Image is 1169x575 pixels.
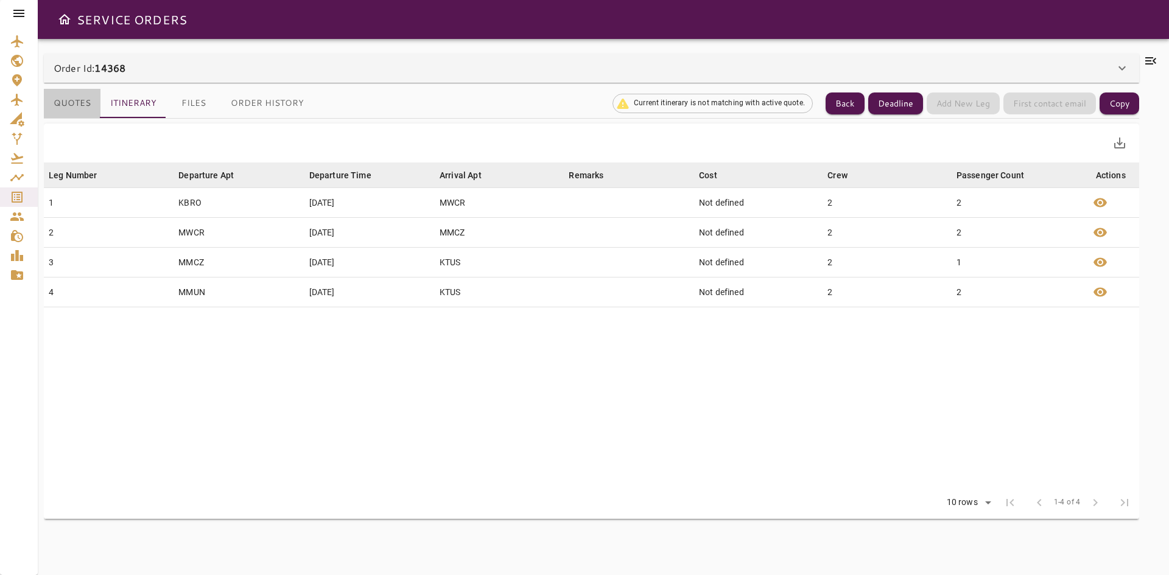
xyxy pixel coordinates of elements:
[868,92,923,115] button: Deadline
[823,248,951,277] td: 2
[174,248,304,277] td: MMCZ
[435,277,564,307] td: KTUS
[174,188,304,218] td: KBRO
[166,89,221,118] button: Files
[569,168,603,183] div: Remarks
[694,218,823,248] td: Not defined
[1054,497,1081,509] span: 1-4 of 4
[52,7,77,32] button: Open drawer
[1105,128,1134,158] button: Export
[100,89,166,118] button: Itinerary
[44,277,174,307] td: 4
[1100,92,1139,115] button: Copy
[1110,488,1139,517] span: Last Page
[1093,195,1108,210] span: visibility
[1086,218,1115,247] button: Leg Details
[957,168,1040,183] span: Passenger Count
[699,168,717,183] div: Cost
[44,248,174,277] td: 3
[827,168,863,183] span: Crew
[309,168,371,183] div: Departure Time
[44,218,174,248] td: 2
[952,188,1083,218] td: 2
[827,168,848,183] div: Crew
[174,277,304,307] td: MMUN
[435,248,564,277] td: KTUS
[221,89,314,118] button: Order History
[569,168,619,183] span: Remarks
[435,188,564,218] td: MWCR
[54,61,125,75] p: Order Id:
[1112,136,1127,150] span: save_alt
[1093,285,1108,299] span: visibility
[823,188,951,218] td: 2
[952,277,1083,307] td: 2
[435,218,564,248] td: MMCZ
[304,248,435,277] td: [DATE]
[957,168,1024,183] div: Passenger Count
[823,277,951,307] td: 2
[694,277,823,307] td: Not defined
[995,488,1025,517] span: First Page
[939,493,995,512] div: 10 rows
[952,248,1083,277] td: 1
[174,218,304,248] td: MWCR
[699,168,733,183] span: Cost
[49,168,97,183] div: Leg Number
[44,89,314,118] div: basic tabs example
[304,218,435,248] td: [DATE]
[178,168,234,183] div: Departure Apt
[94,61,125,75] b: 14368
[823,218,951,248] td: 2
[694,188,823,218] td: Not defined
[77,10,187,29] h6: SERVICE ORDERS
[440,168,482,183] div: Arrival Apt
[309,168,387,183] span: Departure Time
[44,54,1139,83] div: Order Id:14368
[627,98,812,108] span: Current itinerary is not matching with active quote.
[1025,488,1054,517] span: Previous Page
[694,248,823,277] td: Not defined
[952,218,1083,248] td: 2
[304,277,435,307] td: [DATE]
[49,168,113,183] span: Leg Number
[44,89,100,118] button: Quotes
[44,188,174,218] td: 1
[1093,225,1108,240] span: visibility
[826,92,865,115] button: Back
[178,168,250,183] span: Departure Apt
[1081,488,1110,517] span: Next Page
[1086,248,1115,277] button: Leg Details
[1093,255,1108,270] span: visibility
[304,188,435,218] td: [DATE]
[1086,188,1115,217] button: Leg Details
[440,168,497,183] span: Arrival Apt
[1086,277,1115,307] button: Leg Details
[944,497,981,507] div: 10 rows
